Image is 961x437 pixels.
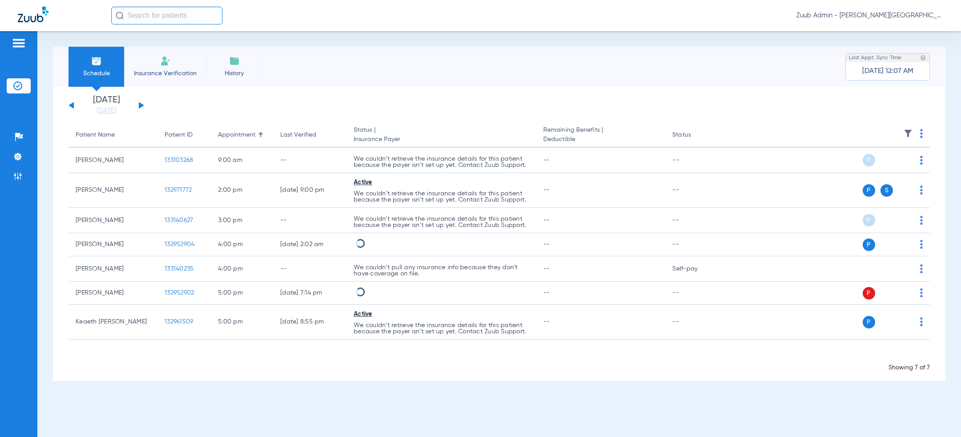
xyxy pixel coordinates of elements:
[165,157,193,163] span: 133103268
[211,256,273,282] td: 4:00 PM
[354,190,529,203] p: We couldn’t retrieve the insurance details for this patient because the payer isn’t set up yet. C...
[18,7,48,22] img: Zuub Logo
[920,264,923,273] img: group-dot-blue.svg
[904,129,913,138] img: filter.svg
[165,130,204,140] div: Patient ID
[69,305,157,340] td: Keaeth [PERSON_NAME]
[116,12,124,20] img: Search Icon
[160,56,171,66] img: Manual Insurance Verification
[229,56,240,66] img: History
[543,217,550,223] span: --
[69,173,157,208] td: [PERSON_NAME]
[69,256,157,282] td: [PERSON_NAME]
[273,305,347,340] td: [DATE] 8:55 PM
[213,69,255,78] span: History
[920,186,923,194] img: group-dot-blue.svg
[273,148,347,173] td: --
[920,55,926,61] img: last sync help info
[76,130,150,140] div: Patient Name
[165,266,194,272] span: 133140235
[273,282,347,305] td: [DATE] 7:14 PM
[165,187,192,193] span: 132971772
[543,157,550,163] span: --
[273,233,347,256] td: [DATE] 2:02 AM
[863,239,875,251] span: P
[888,364,930,371] span: Showing 7 of 7
[354,156,529,168] p: We couldn’t retrieve the insurance details for this patient because the payer isn’t set up yet. C...
[543,290,550,296] span: --
[920,216,923,225] img: group-dot-blue.svg
[863,287,875,299] span: P
[111,7,222,24] input: Search for patients
[75,69,117,78] span: Schedule
[920,156,923,165] img: group-dot-blue.svg
[165,130,193,140] div: Patient ID
[165,241,194,247] span: 132952904
[131,69,200,78] span: Insurance Verification
[863,214,875,227] span: P
[920,129,923,138] img: group-dot-blue.svg
[543,241,550,247] span: --
[665,123,725,148] th: Status
[665,282,725,305] td: --
[354,322,529,335] p: We couldn’t retrieve the insurance details for this patient because the payer isn’t set up yet. C...
[80,96,133,115] li: [DATE]
[920,240,923,249] img: group-dot-blue.svg
[920,317,923,326] img: group-dot-blue.svg
[211,208,273,233] td: 3:00 PM
[354,178,529,187] div: Active
[543,135,658,144] span: Deductible
[796,11,943,20] span: Zuub Admin - [PERSON_NAME][GEOGRAPHIC_DATA] - [GEOGRAPHIC_DATA]
[665,233,725,256] td: --
[543,266,550,272] span: --
[863,316,875,328] span: P
[211,148,273,173] td: 9:00 AM
[536,123,665,148] th: Remaining Benefits |
[218,130,266,140] div: Appointment
[347,123,536,148] th: Status |
[69,148,157,173] td: [PERSON_NAME]
[211,282,273,305] td: 5:00 PM
[543,187,550,193] span: --
[665,173,725,208] td: --
[69,208,157,233] td: [PERSON_NAME]
[280,130,316,140] div: Last Verified
[165,319,193,325] span: 132961509
[863,154,875,166] span: P
[880,184,893,197] span: S
[920,288,923,297] img: group-dot-blue.svg
[354,264,529,277] p: We couldn’t pull any insurance info because they don’t have coverage on file.
[354,135,529,144] span: Insurance Payer
[80,106,133,115] a: [DATE]
[280,130,339,140] div: Last Verified
[273,208,347,233] td: --
[665,305,725,340] td: --
[165,290,194,296] span: 132952902
[665,148,725,173] td: --
[273,173,347,208] td: [DATE] 9:00 PM
[543,319,550,325] span: --
[165,217,193,223] span: 133140627
[211,233,273,256] td: 4:00 PM
[69,282,157,305] td: [PERSON_NAME]
[862,67,913,76] span: [DATE] 12:07 AM
[354,216,529,228] p: We couldn’t retrieve the insurance details for this patient because the payer isn’t set up yet. C...
[665,256,725,282] td: Self-pay
[211,305,273,340] td: 5:00 PM
[218,130,255,140] div: Appointment
[76,130,115,140] div: Patient Name
[211,173,273,208] td: 2:00 PM
[354,310,529,319] div: Active
[849,53,902,62] span: Last Appt. Sync Time:
[91,56,102,66] img: Schedule
[863,184,875,197] span: P
[69,233,157,256] td: [PERSON_NAME]
[12,38,26,49] img: hamburger-icon
[273,256,347,282] td: --
[665,208,725,233] td: --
